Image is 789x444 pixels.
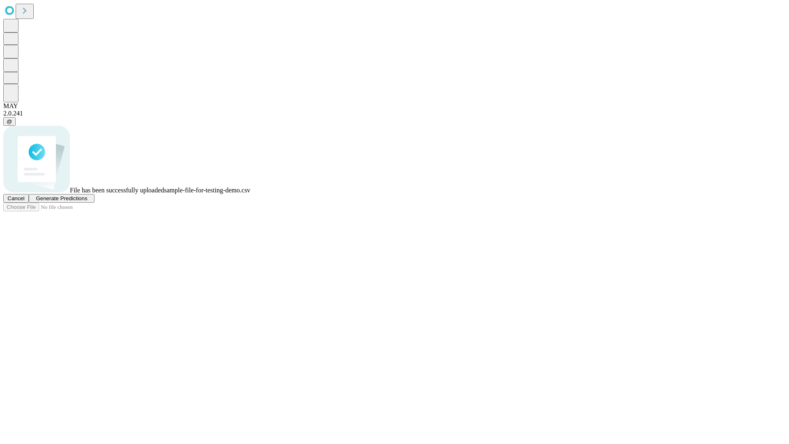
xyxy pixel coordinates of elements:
div: 2.0.241 [3,110,786,117]
button: Cancel [3,194,29,203]
span: @ [7,118,12,125]
span: File has been successfully uploaded [70,187,164,194]
span: sample-file-for-testing-demo.csv [164,187,250,194]
div: MAY [3,102,786,110]
span: Generate Predictions [36,195,87,201]
button: @ [3,117,16,126]
span: Cancel [7,195,25,201]
button: Generate Predictions [29,194,95,203]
